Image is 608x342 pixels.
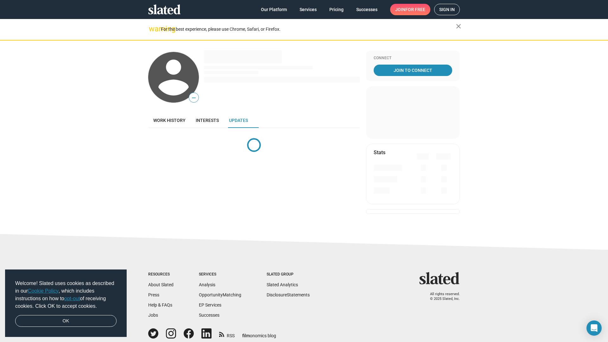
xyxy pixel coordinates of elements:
[324,4,349,15] a: Pricing
[64,296,80,301] a: opt-out
[267,272,310,277] div: Slated Group
[148,313,158,318] a: Jobs
[148,282,174,287] a: About Slated
[455,22,462,30] mat-icon: close
[148,272,174,277] div: Resources
[242,333,250,338] span: film
[356,4,377,15] span: Successes
[196,118,219,123] span: Interests
[586,320,602,336] div: Open Intercom Messenger
[153,118,186,123] span: Work history
[329,4,344,15] span: Pricing
[300,4,317,15] span: Services
[199,313,219,318] a: Successes
[149,25,156,33] mat-icon: warning
[267,282,298,287] a: Slated Analytics
[242,328,276,339] a: filmonomics blog
[28,288,59,294] a: Cookie Policy
[161,25,456,34] div: For the best experience, please use Chrome, Safari, or Firefox.
[256,4,292,15] a: Our Platform
[261,4,287,15] span: Our Platform
[219,329,235,339] a: RSS
[294,4,322,15] a: Services
[405,4,425,15] span: for free
[395,4,425,15] span: Join
[374,65,452,76] a: Join To Connect
[434,4,460,15] a: Sign in
[423,292,460,301] p: All rights reserved. © 2025 Slated, Inc.
[199,302,221,307] a: EP Services
[15,280,117,310] span: Welcome! Slated uses cookies as described in our , which includes instructions on how to of recei...
[351,4,383,15] a: Successes
[15,315,117,327] a: dismiss cookie message
[148,292,159,297] a: Press
[390,4,430,15] a: Joinfor free
[374,149,385,156] mat-card-title: Stats
[439,4,455,15] span: Sign in
[189,94,199,102] span: —
[5,269,127,337] div: cookieconsent
[148,302,172,307] a: Help & FAQs
[199,282,215,287] a: Analysis
[199,272,241,277] div: Services
[191,113,224,128] a: Interests
[224,113,253,128] a: Updates
[229,118,248,123] span: Updates
[374,56,452,61] div: Connect
[148,113,191,128] a: Work history
[199,292,241,297] a: OpportunityMatching
[267,292,310,297] a: DisclosureStatements
[375,65,451,76] span: Join To Connect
